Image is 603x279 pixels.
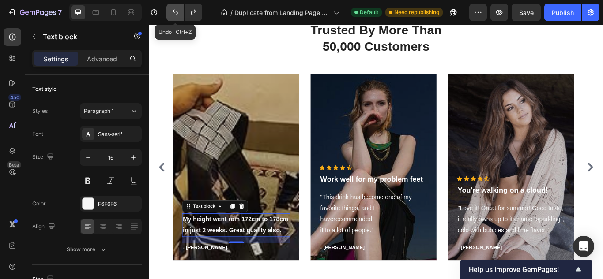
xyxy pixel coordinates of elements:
p: - [PERSON_NAME] [200,255,324,264]
p: Work well for my problem feet [200,174,324,187]
div: Publish [552,8,574,17]
div: Overlay [348,57,495,275]
button: Carousel Back Arrow [8,159,22,173]
span: Duplicate from Landing Page - [DATE] 16:13:49 [234,8,330,17]
p: Settings [44,54,68,63]
button: 7 [4,4,66,21]
p: 7 [58,7,62,18]
span: Need republishing [394,8,439,16]
button: Paragraph 1 [80,103,142,119]
div: Beta [7,161,21,168]
button: Show more [32,242,142,257]
span: Help us improve GemPages! [469,265,573,274]
div: Overlay [28,57,175,275]
p: - [PERSON_NAME]. [39,255,163,264]
div: Undo/Redo [166,4,202,21]
div: Overlay [188,57,335,275]
div: Align [32,221,57,233]
button: Show survey - Help us improve GemPages! [469,264,584,275]
div: F6F6F6 [98,200,139,208]
div: Rich Text Editor. Editing area: main [38,220,164,247]
span: Paragraph 1 [84,107,114,115]
div: Color [32,200,46,208]
div: Show more [67,245,108,254]
iframe: Design area [149,25,603,279]
strong: My height went rom 172cm to 178cm in just 2 weeks. Great quality also. [39,223,162,243]
p: Advanced [87,54,117,63]
div: Text block [49,208,79,216]
button: Publish [544,4,581,21]
div: Open Intercom Messenger [573,236,594,257]
div: Size [32,151,56,163]
span: Default [360,8,378,16]
p: "This drink has become one of my favorite things, and I haverecommended it to a lot of people." [200,195,324,246]
div: Background Image [28,57,175,275]
p: - [PERSON_NAME] [360,255,484,264]
div: Text style [32,85,57,93]
span: Save [519,9,534,16]
div: Sans-serif [98,130,139,138]
div: 450 [8,94,21,101]
span: / [230,8,233,17]
div: Background Image [188,57,335,275]
div: Background Image [348,57,495,275]
div: Styles [32,107,48,115]
button: Save [512,4,541,21]
button: Carousel Next Arrow [508,159,522,173]
p: "Love it! Great for summer! Good taste, it really owns up to its name “sparkling”, cold with bubb... [360,208,484,246]
div: Font [32,130,43,138]
p: You're walking on a cloud! [360,187,484,200]
p: Text block [43,31,118,42]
